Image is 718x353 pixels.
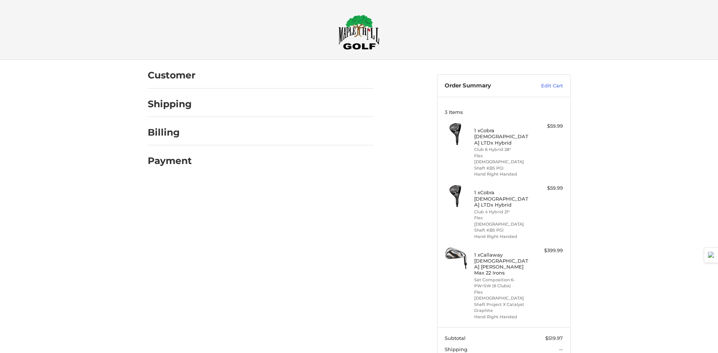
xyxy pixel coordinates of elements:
span: -- [559,346,563,352]
li: Shaft KBS PGI [474,227,531,233]
li: Club 6 Hybrid 28° [474,146,531,153]
img: Detect Auto [708,252,715,258]
h3: 3 Items [445,109,563,115]
div: $399.99 [533,247,563,254]
h4: 1 x Cobra [DEMOGRAPHIC_DATA] LTDx Hybrid [474,189,531,208]
h2: Shipping [148,98,192,110]
li: Flex [DEMOGRAPHIC_DATA] [474,153,531,165]
iframe: Google Customer Reviews [656,333,718,353]
li: Flex [DEMOGRAPHIC_DATA] [474,215,531,227]
li: Hand Right-Handed [474,233,531,240]
li: Shaft KBS PGI [474,165,531,171]
li: Club 4 Hybrid 21° [474,209,531,215]
li: Shaft Project X Catalyst Graphite [474,301,531,314]
li: Hand Right-Handed [474,171,531,177]
h2: Customer [148,69,196,81]
div: $59.99 [533,123,563,130]
iframe: Gorgias live chat messenger [7,321,89,346]
h2: Billing [148,127,191,138]
li: Set Composition 6-PW+SW (6 Clubs) [474,277,531,289]
img: Maple Hill Golf [338,15,380,50]
span: $519.97 [545,335,563,341]
div: $59.99 [533,185,563,192]
h3: Order Summary [445,82,525,90]
h4: 1 x Cobra [DEMOGRAPHIC_DATA] LTDx Hybrid [474,127,531,146]
li: Flex [DEMOGRAPHIC_DATA] [474,289,531,301]
span: Subtotal [445,335,466,341]
li: Hand Right-Handed [474,314,531,320]
span: Shipping [445,346,467,352]
a: Edit Cart [525,82,563,90]
h4: 1 x Callaway [DEMOGRAPHIC_DATA] [PERSON_NAME] Max 22 Irons [474,252,531,276]
h2: Payment [148,155,192,167]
